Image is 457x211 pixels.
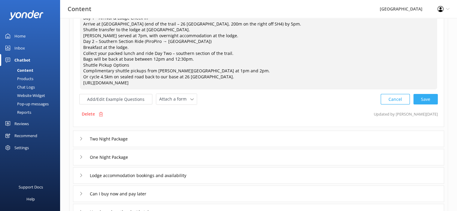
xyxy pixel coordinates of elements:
[80,12,437,89] textarea: Day 1 – Arrival & Lodge Check-In Arrive at [GEOGRAPHIC_DATA] (end of the trail – 26 [GEOGRAPHIC_D...
[14,130,37,142] div: Recommend
[14,142,29,154] div: Settings
[4,100,49,108] div: Pop-up messages
[19,181,43,193] div: Support Docs
[413,94,438,104] button: Save
[4,74,33,83] div: Products
[68,4,91,14] h3: Content
[4,83,35,91] div: Chat Logs
[26,193,35,205] div: Help
[4,91,45,100] div: Website Widget
[9,10,44,20] img: yonder-white-logo.png
[4,108,31,116] div: Reports
[14,54,30,66] div: Chatbot
[82,111,95,117] p: Delete
[4,108,60,116] a: Reports
[159,96,190,102] span: Attach a form
[79,94,152,104] button: Add/Edit Example Questions
[374,108,438,120] p: Updated by [PERSON_NAME] [DATE]
[4,66,33,74] div: Content
[4,83,60,91] a: Chat Logs
[14,118,29,130] div: Reviews
[14,30,26,42] div: Home
[14,42,25,54] div: Inbox
[381,94,410,104] button: Cancel
[4,74,60,83] a: Products
[4,100,60,108] a: Pop-up messages
[4,66,60,74] a: Content
[4,91,60,100] a: Website Widget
